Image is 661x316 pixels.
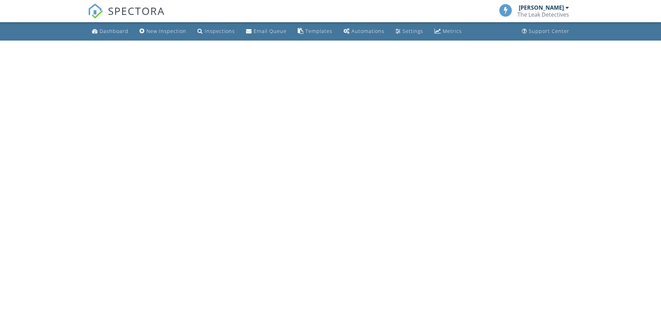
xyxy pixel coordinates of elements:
div: The Leak Detectives [517,11,569,18]
img: The Best Home Inspection Software - Spectora [88,3,103,19]
div: Settings [402,28,423,34]
div: Inspections [205,28,235,34]
div: [PERSON_NAME] [519,4,564,11]
a: New Inspection [137,25,189,38]
div: Email Queue [254,28,287,34]
div: Dashboard [100,28,128,34]
div: Metrics [443,28,462,34]
a: Inspections [195,25,238,38]
div: Support Center [529,28,569,34]
a: SPECTORA [88,9,165,24]
div: New Inspection [146,28,186,34]
a: Templates [295,25,335,38]
a: Settings [393,25,426,38]
a: Support Center [519,25,572,38]
span: SPECTORA [108,3,165,18]
a: Dashboard [89,25,131,38]
div: Templates [305,28,332,34]
a: Automations (Basic) [341,25,387,38]
a: Metrics [432,25,465,38]
a: Email Queue [243,25,289,38]
div: Automations [351,28,384,34]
